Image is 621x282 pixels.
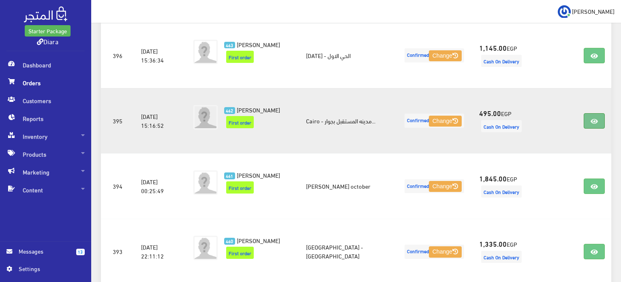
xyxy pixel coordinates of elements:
[224,40,287,49] a: 463 [PERSON_NAME]
[76,249,85,255] span: 13
[226,247,254,259] span: First order
[405,179,464,194] span: Confirmed
[572,6,615,16] span: [PERSON_NAME]
[224,238,235,245] span: 460
[24,6,67,22] img: .
[6,110,85,127] span: Reports
[6,163,85,181] span: Marketing
[6,92,85,110] span: Customers
[6,127,85,145] span: Inventory
[6,247,85,264] a: 13 Messages
[481,55,522,67] span: Cash On Delivery
[429,50,462,62] button: Change
[101,153,135,219] td: 394
[6,181,85,199] span: Content
[479,42,507,53] strong: 1,145.00
[473,153,533,219] td: EGP
[226,51,254,63] span: First order
[300,23,396,88] td: [DATE] - الحي الاول
[193,170,218,195] img: avatar.png
[193,40,218,64] img: avatar.png
[558,5,615,18] a: ... [PERSON_NAME]
[237,104,280,115] span: [PERSON_NAME]
[224,105,287,114] a: 462 [PERSON_NAME]
[237,39,280,50] span: [PERSON_NAME]
[405,245,464,259] span: Confirmed
[473,23,533,88] td: EGP
[237,169,280,181] span: [PERSON_NAME]
[135,23,180,88] td: [DATE] 15:36:34
[135,88,180,153] td: [DATE] 15:16:52
[101,23,135,88] td: 396
[37,35,58,47] a: Diara
[481,251,522,263] span: Cash On Delivery
[405,48,464,62] span: Confirmed
[101,88,135,153] td: 395
[224,42,235,49] span: 463
[429,246,462,258] button: Change
[473,88,533,153] td: EGP
[224,172,235,179] span: 461
[224,236,287,245] a: 460 [PERSON_NAME]
[6,264,85,277] a: Settings
[429,181,462,192] button: Change
[25,25,71,37] a: Starter Package
[300,153,396,219] td: [PERSON_NAME] october
[135,153,180,219] td: [DATE] 00:25:49
[479,173,507,183] strong: 1,845.00
[300,88,396,153] td: Cairo - مدينه المستقبل بجوار...
[193,105,218,129] img: avatar.png
[481,120,522,132] span: Cash On Delivery
[580,226,611,257] iframe: Drift Widget Chat Controller
[479,238,507,249] strong: 1,335.00
[481,185,522,198] span: Cash On Delivery
[224,107,235,114] span: 462
[193,236,218,260] img: avatar.png
[224,170,287,179] a: 461 [PERSON_NAME]
[226,116,254,128] span: First order
[479,108,501,118] strong: 495.00
[19,264,78,273] span: Settings
[6,145,85,163] span: Products
[19,247,70,256] span: Messages
[558,5,571,18] img: ...
[6,74,85,92] span: Orders
[405,114,464,128] span: Confirmed
[237,235,280,246] span: [PERSON_NAME]
[6,56,85,74] span: Dashboard
[226,181,254,194] span: First order
[429,116,462,127] button: Change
